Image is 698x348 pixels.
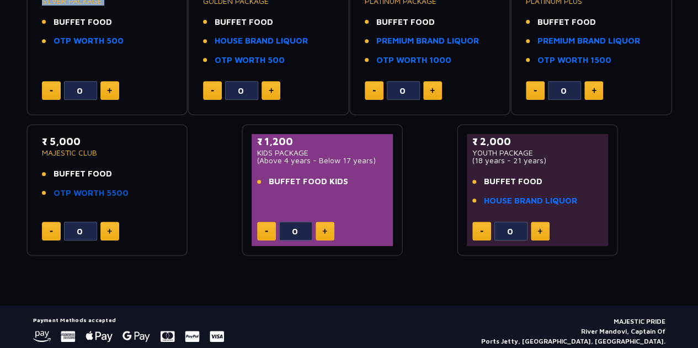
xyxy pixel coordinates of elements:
p: ₹ 5,000 [42,134,173,149]
a: OTP WORTH 1500 [537,54,611,67]
span: BUFFET FOOD [215,16,273,29]
span: BUFFET FOOD [54,16,112,29]
a: OTP WORTH 1000 [376,54,451,67]
a: OTP WORTH 5500 [54,187,129,200]
img: minus [372,90,376,92]
span: BUFFET FOOD [54,168,112,180]
p: YOUTH PACKAGE [472,149,603,157]
img: minus [50,231,53,232]
img: plus [107,228,112,234]
p: ₹ 1,200 [257,134,388,149]
img: minus [480,231,483,232]
span: BUFFET FOOD [537,16,596,29]
p: MAJESTIC CLUB [42,149,173,157]
img: minus [211,90,214,92]
p: (Above 4 years - Below 17 years) [257,157,388,164]
h5: Payment Methods accepted [33,317,224,323]
img: minus [265,231,268,232]
img: plus [592,88,596,93]
img: plus [269,88,274,93]
a: OTP WORTH 500 [54,35,124,47]
a: HOUSE BRAND LIQUOR [484,195,577,207]
a: HOUSE BRAND LIQUOR [215,35,308,47]
p: KIDS PACKAGE [257,149,388,157]
span: BUFFET FOOD [376,16,435,29]
span: BUFFET FOOD [484,175,542,188]
p: MAJESTIC PRIDE River Mandovi, Captain Of Ports Jetty, [GEOGRAPHIC_DATA], [GEOGRAPHIC_DATA]. [481,317,665,346]
p: ₹ 2,000 [472,134,603,149]
a: PREMIUM BRAND LIQUOR [376,35,479,47]
img: plus [107,88,112,93]
span: BUFFET FOOD KIDS [269,175,348,188]
img: plus [430,88,435,93]
a: OTP WORTH 500 [215,54,285,67]
img: plus [537,228,542,234]
p: (18 years - 21 years) [472,157,603,164]
img: minus [50,90,53,92]
img: plus [322,228,327,234]
a: PREMIUM BRAND LIQUOR [537,35,640,47]
img: minus [534,90,537,92]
